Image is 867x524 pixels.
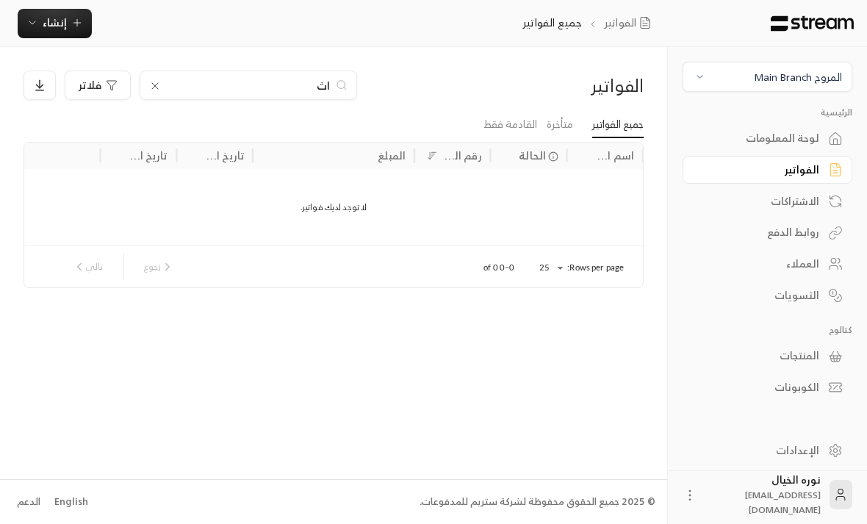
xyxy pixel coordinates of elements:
[769,15,855,32] img: Logo
[683,124,852,153] a: لوحة المعلومات
[567,262,624,273] p: Rows per page:
[483,112,537,137] a: القادمة فقط
[522,15,657,31] nav: breadcrumb
[43,13,67,32] span: إنشاء
[754,69,842,85] div: المروج Main Branch
[683,156,852,184] a: الفواتير
[423,147,441,165] button: Sort
[167,77,330,93] input: ابحث باسم العميل أو رقم الهاتف
[683,324,852,336] p: كتالوج
[701,131,819,146] div: لوحة المعلومات
[12,489,45,515] a: الدعم
[683,342,852,370] a: المنتجات
[65,71,131,100] button: فلاتر
[683,187,852,215] a: الاشتراكات
[701,443,819,458] div: الإعدادات
[701,256,819,271] div: العملاء
[604,15,657,31] a: الفواتير
[701,288,819,303] div: التسويات
[701,348,819,363] div: المنتجات
[683,218,852,247] a: روابط الدفع
[54,495,88,509] div: English
[683,62,852,92] button: المروج Main Branch
[701,380,819,395] div: الكوبونات
[420,495,655,509] div: © 2025 جميع الحقوق محفوظة لشركة ستريم للمدفوعات.
[701,225,819,240] div: روابط الدفع
[18,9,92,38] button: إنشاء
[204,146,244,165] div: تاريخ الإنشاء
[683,436,852,464] a: الإعدادات
[683,281,852,309] a: التسويات
[683,107,852,118] p: الرئيسية
[683,250,852,279] a: العملاء
[483,262,514,273] p: 0–0 of 0
[683,373,852,402] a: الكوبونات
[547,112,573,137] a: متأخرة
[532,259,567,277] div: 25
[594,146,634,165] div: اسم العميل
[522,15,582,31] p: جميع الفواتير
[701,162,819,177] div: الفواتير
[442,146,482,165] div: رقم الفاتورة
[24,169,643,245] div: لا توجد لديك فواتير.
[706,473,821,517] div: نوره الخيال
[378,146,406,165] div: المبلغ
[129,146,168,165] div: تاريخ التحديث
[592,112,644,138] a: جميع الفواتير
[701,194,819,209] div: الاشتراكات
[519,148,546,163] span: الحالة
[745,487,821,517] span: [EMAIL_ADDRESS][DOMAIN_NAME]
[500,73,644,97] div: الفواتير
[79,80,101,90] span: فلاتر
